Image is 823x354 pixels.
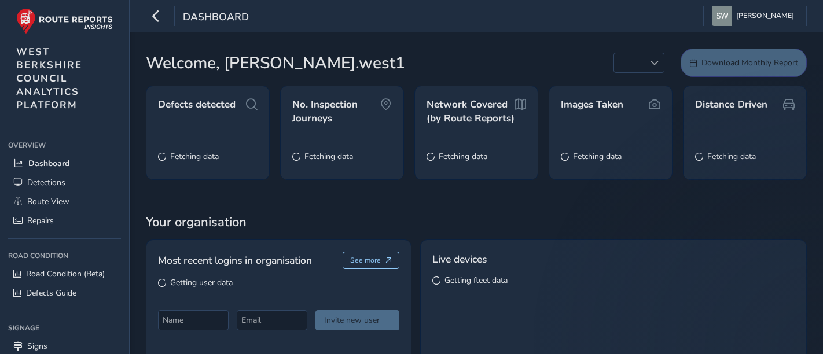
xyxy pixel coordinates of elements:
[712,6,732,26] img: diamond-layout
[16,8,113,34] img: rr logo
[8,247,121,264] div: Road Condition
[27,341,47,352] span: Signs
[707,151,756,162] span: Fetching data
[16,45,82,112] span: WEST BERKSHIRE COUNCIL ANALYTICS PLATFORM
[28,158,69,169] span: Dashboard
[26,287,76,298] span: Defects Guide
[350,256,381,265] span: See more
[432,252,487,267] span: Live devices
[292,98,380,125] span: No. Inspection Journeys
[573,151,622,162] span: Fetching data
[8,283,121,303] a: Defects Guide
[27,177,65,188] span: Detections
[8,154,121,173] a: Dashboard
[8,211,121,230] a: Repairs
[8,173,121,192] a: Detections
[8,319,121,337] div: Signage
[695,98,767,112] span: Distance Driven
[712,6,798,26] button: [PERSON_NAME]
[170,151,219,162] span: Fetching data
[444,275,508,286] span: Getting fleet data
[27,215,54,226] span: Repairs
[439,151,487,162] span: Fetching data
[736,6,794,26] span: [PERSON_NAME]
[427,98,515,125] span: Network Covered (by Route Reports)
[8,264,121,283] a: Road Condition (Beta)
[8,137,121,154] div: Overview
[146,51,405,75] span: Welcome, [PERSON_NAME].west1
[343,252,400,269] button: See more
[158,310,229,330] input: Name
[784,315,811,342] iframe: Intercom live chat
[26,268,105,279] span: Road Condition (Beta)
[183,10,249,26] span: Dashboard
[561,98,623,112] span: Images Taken
[146,213,807,231] span: Your organisation
[170,277,233,288] span: Getting user data
[8,192,121,211] a: Route View
[237,310,307,330] input: Email
[27,196,69,207] span: Route View
[304,151,353,162] span: Fetching data
[158,253,312,268] span: Most recent logins in organisation
[158,98,236,112] span: Defects detected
